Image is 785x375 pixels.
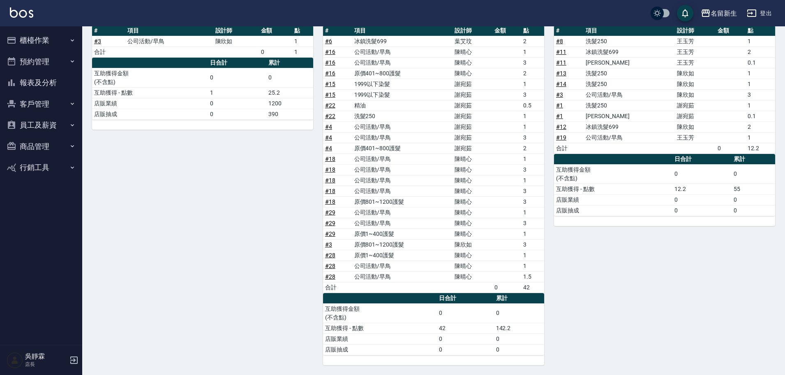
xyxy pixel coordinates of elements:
td: 互助獲得 - 點數 [554,184,672,194]
td: 互助獲得 - 點數 [92,87,208,98]
a: #16 [325,59,335,66]
td: 0 [208,109,266,119]
th: 設計師 [213,26,259,36]
button: 行銷工具 [3,157,79,178]
td: 陳欣如 [675,68,716,79]
th: 金額 [492,26,522,36]
td: 陳欣如 [675,89,716,100]
td: 0 [437,344,494,355]
td: 1999以下染髮 [352,79,453,89]
td: 0 [494,333,544,344]
td: 陳晴心 [453,228,492,239]
td: 店販業績 [323,333,437,344]
td: 謝宛茹 [453,100,492,111]
button: save [677,5,693,21]
a: #18 [325,156,335,162]
td: 謝宛茹 [453,143,492,154]
td: 公司活動/早鳥 [352,164,453,175]
td: 0 [732,205,775,216]
td: 0 [672,205,732,216]
th: 日合計 [672,154,732,165]
table: a dense table [92,58,313,120]
a: #8 [556,38,563,44]
td: 1 [746,100,775,111]
td: 12.2 [672,184,732,194]
td: 公司活動/早鳥 [584,89,675,100]
button: 商品管理 [3,136,79,157]
td: 0 [716,143,745,154]
td: 0 [732,164,775,184]
td: 公司活動/早鳥 [352,271,453,282]
td: 2 [521,143,544,154]
th: 日合計 [437,293,494,304]
td: [PERSON_NAME] [584,111,675,121]
td: [PERSON_NAME] [584,57,675,68]
td: 1 [746,79,775,89]
table: a dense table [323,293,544,355]
a: #16 [325,70,335,77]
td: 葉艾玟 [453,36,492,47]
td: 陳晴心 [453,175,492,186]
button: 預約管理 [3,51,79,72]
td: 0 [437,303,494,323]
a: #18 [325,166,335,173]
td: 0 [259,47,292,57]
a: #16 [325,49,335,55]
td: 2 [521,68,544,79]
td: 原價801~1200護髮 [352,239,453,250]
td: 42 [437,323,494,333]
td: 陳晴心 [453,271,492,282]
td: 精油 [352,100,453,111]
td: 公司活動/早鳥 [352,132,453,143]
table: a dense table [323,26,544,293]
td: 原價401~800護髮 [352,143,453,154]
td: 0.1 [746,111,775,121]
td: 2 [521,36,544,47]
td: 洗髮250 [352,111,453,121]
td: 王玉芳 [675,57,716,68]
td: 142.2 [494,323,544,333]
td: 0 [494,344,544,355]
td: 陳晴心 [453,57,492,68]
td: 謝宛茹 [453,111,492,121]
a: #18 [325,198,335,205]
td: 0 [492,282,522,293]
td: 1 [521,47,544,57]
td: 公司活動/早鳥 [352,154,453,164]
td: 25.2 [266,87,313,98]
td: 互助獲得 - 點數 [323,323,437,333]
th: 項目 [125,26,213,36]
td: 0 [672,164,732,184]
td: 0 [266,68,313,87]
td: 謝宛茹 [453,89,492,100]
a: #29 [325,209,335,216]
a: #29 [325,231,335,237]
th: 項目 [584,26,675,36]
td: 公司活動/早鳥 [584,132,675,143]
button: 櫃檯作業 [3,30,79,51]
div: 名留新生 [711,8,737,19]
td: 謝宛茹 [453,121,492,132]
td: 陳欣如 [675,121,716,132]
a: #19 [556,134,566,141]
td: 55 [732,184,775,194]
a: #29 [325,220,335,226]
td: 公司活動/早鳥 [352,121,453,132]
td: 陳欣如 [453,239,492,250]
td: 3 [521,196,544,207]
a: #28 [325,263,335,269]
td: 王玉芳 [675,47,716,57]
th: 累計 [494,293,544,304]
a: #6 [325,38,332,44]
td: 謝宛茹 [453,132,492,143]
th: 金額 [716,26,745,36]
td: 公司活動/早鳥 [352,57,453,68]
p: 店長 [25,361,67,368]
td: 陳欣如 [675,79,716,89]
td: 陳晴心 [453,196,492,207]
th: 設計師 [453,26,492,36]
a: #22 [325,113,335,119]
th: 點 [746,26,775,36]
a: #14 [556,81,566,87]
a: #1 [556,102,563,109]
